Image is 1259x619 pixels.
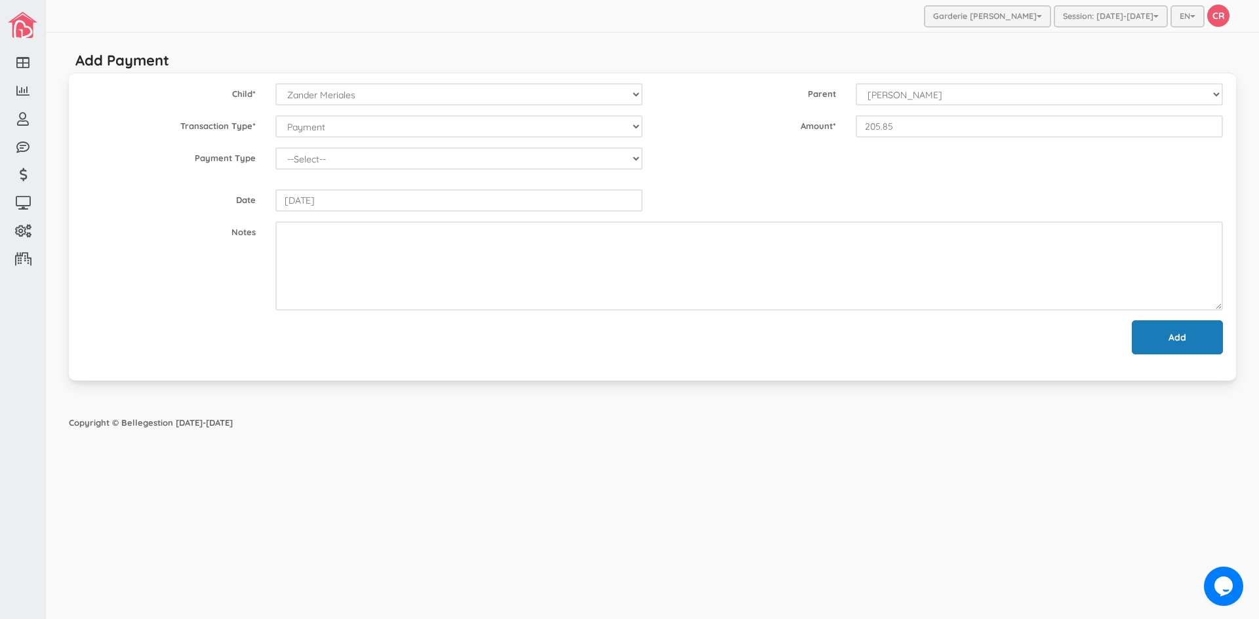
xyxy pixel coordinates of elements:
[8,12,37,38] img: image
[72,189,266,206] label: Date
[72,221,266,238] label: Notes
[72,115,266,132] label: Transaction Type
[72,83,266,100] label: Child
[75,52,169,68] h5: Add Payment
[72,147,266,164] label: Payment Type
[1204,567,1246,606] iframe: chat widget
[69,417,233,428] strong: Copyright © Bellegestion [DATE]-[DATE]
[1132,320,1223,354] input: Add
[652,115,846,132] label: Amount
[652,83,846,100] label: Parent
